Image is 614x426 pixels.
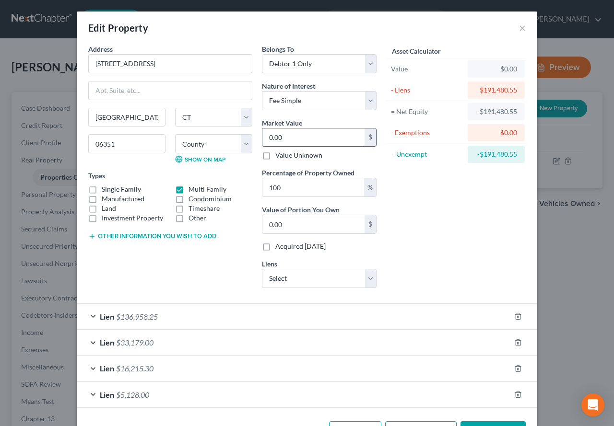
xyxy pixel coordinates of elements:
[88,21,148,35] div: Edit Property
[189,204,220,213] label: Timeshare
[100,364,114,373] span: Lien
[262,128,365,147] input: 0.00
[189,184,226,194] label: Multi Family
[262,118,302,128] label: Market Value
[275,150,322,160] label: Value Unknown
[88,134,165,153] input: Enter zip...
[475,85,517,95] div: $191,480.55
[102,204,116,213] label: Land
[116,338,153,347] span: $33,179.00
[275,242,326,251] label: Acquired [DATE]
[88,171,105,181] label: Types
[262,259,277,269] label: Liens
[364,178,376,196] div: %
[89,81,252,100] input: Apt, Suite, etc...
[475,128,517,138] div: $0.00
[262,215,365,233] input: 0.00
[475,64,517,74] div: $0.00
[262,45,294,53] span: Belongs To
[89,108,165,127] input: Enter city...
[102,213,163,223] label: Investment Property
[262,81,315,91] label: Nature of Interest
[175,155,225,163] a: Show on Map
[391,128,463,138] div: - Exemptions
[262,168,354,178] label: Percentage of Property Owned
[88,232,216,240] button: Other information you wish to add
[262,205,340,215] label: Value of Portion You Own
[475,107,517,116] div: -$191,480.55
[116,312,158,321] span: $136,958.25
[102,194,144,204] label: Manufactured
[88,45,113,53] span: Address
[365,128,376,147] div: $
[89,55,252,73] input: Enter address...
[100,390,114,399] span: Lien
[100,338,114,347] span: Lien
[189,194,232,204] label: Condominium
[391,85,463,95] div: - Liens
[475,150,517,159] div: -$191,480.55
[189,213,206,223] label: Other
[581,393,604,416] div: Open Intercom Messenger
[391,150,463,159] div: = Unexempt
[102,184,141,194] label: Single Family
[100,312,114,321] span: Lien
[365,215,376,233] div: $
[116,364,153,373] span: $16,215.30
[262,178,364,196] input: 0.00
[116,390,149,399] span: $5,128.00
[392,46,441,56] label: Asset Calculator
[519,22,526,34] button: ×
[391,107,463,116] div: = Net Equity
[391,64,463,74] div: Value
